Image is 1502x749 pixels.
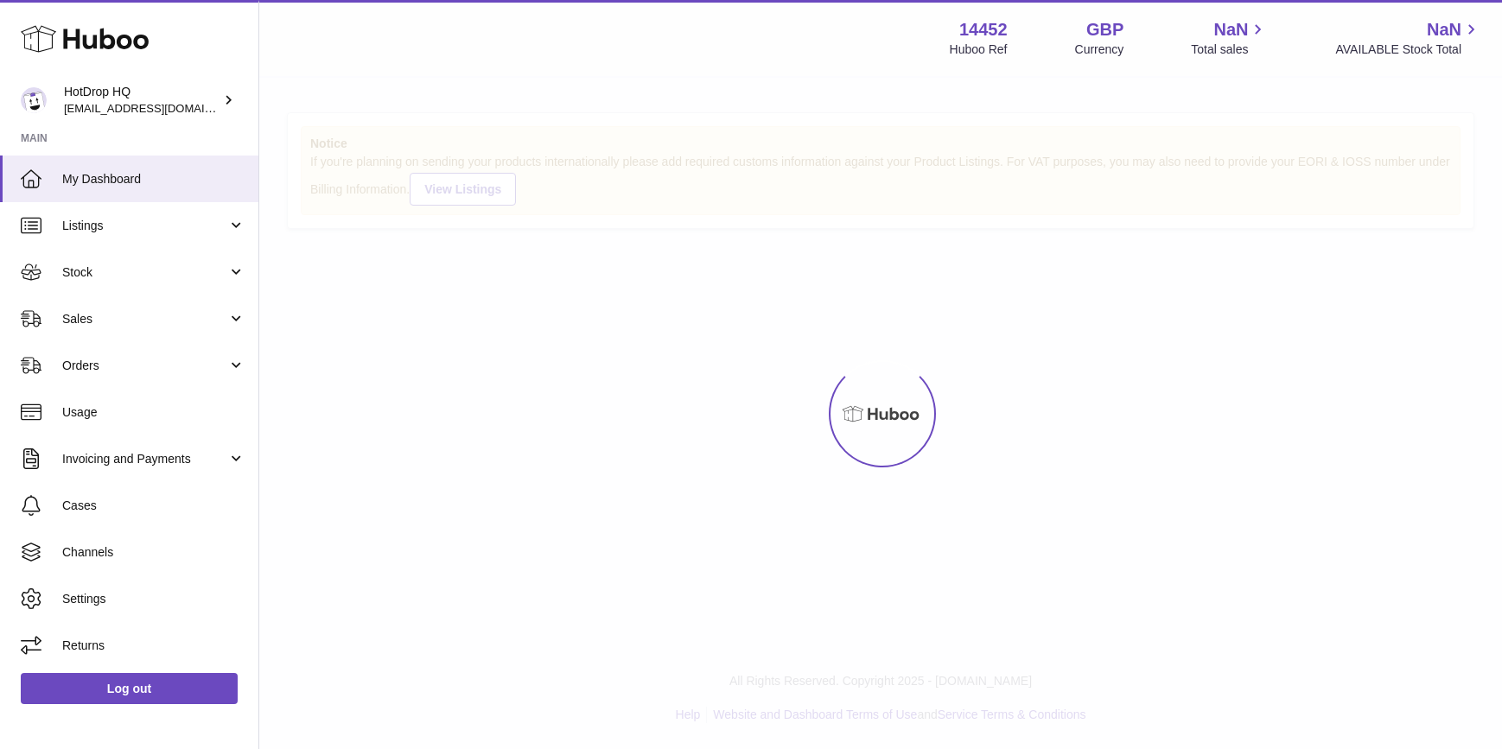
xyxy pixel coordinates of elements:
[64,101,254,115] span: [EMAIL_ADDRESS][DOMAIN_NAME]
[64,84,220,117] div: HotDrop HQ
[1075,41,1124,58] div: Currency
[62,311,227,327] span: Sales
[1427,18,1461,41] span: NaN
[21,673,238,704] a: Log out
[950,41,1008,58] div: Huboo Ref
[62,451,227,467] span: Invoicing and Payments
[1335,41,1481,58] span: AVAILABLE Stock Total
[959,18,1008,41] strong: 14452
[62,218,227,234] span: Listings
[62,638,245,654] span: Returns
[62,404,245,421] span: Usage
[62,544,245,561] span: Channels
[62,498,245,514] span: Cases
[1191,18,1268,58] a: NaN Total sales
[1213,18,1248,41] span: NaN
[1191,41,1268,58] span: Total sales
[1086,18,1123,41] strong: GBP
[1335,18,1481,58] a: NaN AVAILABLE Stock Total
[62,171,245,187] span: My Dashboard
[62,358,227,374] span: Orders
[62,591,245,607] span: Settings
[62,264,227,281] span: Stock
[21,87,47,113] img: internalAdmin-14452@internal.huboo.com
